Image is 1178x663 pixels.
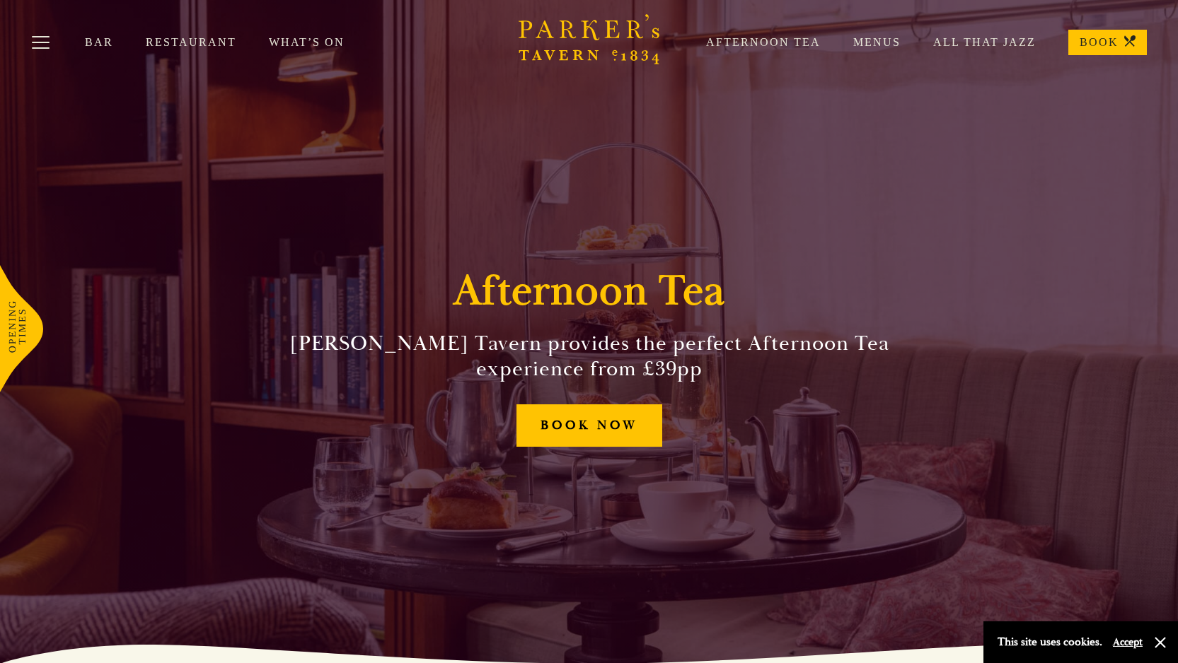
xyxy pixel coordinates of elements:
[1113,635,1143,649] button: Accept
[516,404,662,447] a: BOOK NOW
[998,632,1102,652] p: This site uses cookies.
[1153,635,1167,650] button: Close and accept
[454,266,725,317] h1: Afternoon Tea
[267,331,912,382] h2: [PERSON_NAME] Tavern provides the perfect Afternoon Tea experience from £39pp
